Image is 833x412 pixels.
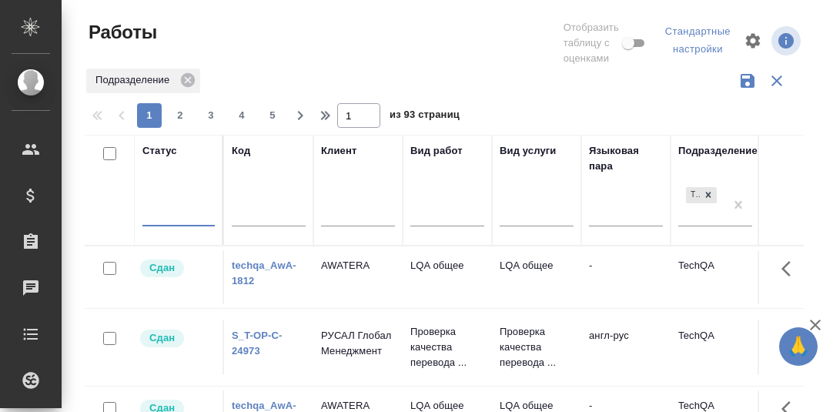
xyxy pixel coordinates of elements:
[684,186,718,205] div: TechQA
[390,106,460,128] span: из 93 страниц
[229,108,254,123] span: 4
[95,72,175,88] p: Подразделение
[661,20,734,62] div: split button
[581,250,671,304] td: -
[149,260,175,276] p: Сдан
[671,320,760,374] td: TechQA
[500,143,557,159] div: Вид услуги
[260,108,285,123] span: 5
[139,328,215,349] div: Менеджер проверил работу исполнителя, передает ее на следующий этап
[260,103,285,128] button: 5
[678,143,758,159] div: Подразделение
[321,328,395,359] p: РУСАЛ Глобал Менеджмент
[229,103,254,128] button: 4
[199,108,223,123] span: 3
[564,20,619,66] span: Отобразить таблицу с оценками
[772,320,809,357] button: Здесь прячутся важные кнопки
[734,22,771,59] span: Настроить таблицу
[589,143,663,174] div: Языковая пара
[772,250,809,287] button: Здесь прячутся важные кнопки
[139,258,215,279] div: Менеджер проверил работу исполнителя, передает ее на следующий этап
[232,260,296,286] a: techqa_AwA-1812
[142,143,177,159] div: Статус
[785,330,811,363] span: 🙏
[321,143,356,159] div: Клиент
[410,324,484,370] p: Проверка качества перевода ...
[149,330,175,346] p: Сдан
[168,103,192,128] button: 2
[733,66,762,95] button: Сохранить фильтры
[321,258,395,273] p: AWATERA
[779,327,818,366] button: 🙏
[686,187,700,203] div: TechQA
[232,143,250,159] div: Код
[410,258,484,273] p: LQA общее
[86,69,200,93] div: Подразделение
[232,330,283,357] a: S_T-OP-C-24973
[762,66,791,95] button: Сбросить фильтры
[671,250,760,304] td: TechQA
[771,26,804,55] span: Посмотреть информацию
[199,103,223,128] button: 3
[410,143,463,159] div: Вид работ
[500,258,574,273] p: LQA общее
[500,324,574,370] p: Проверка качества перевода ...
[168,108,192,123] span: 2
[581,320,671,374] td: англ-рус
[85,20,157,45] span: Работы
